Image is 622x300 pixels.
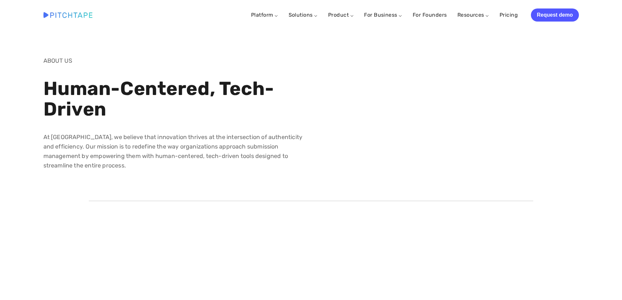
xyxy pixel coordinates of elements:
a: Product ⌵ [328,12,354,18]
h1: Human-Centered, Tech-Driven [43,78,306,120]
a: Platform ⌵ [251,12,278,18]
a: Resources ⌵ [457,12,489,18]
img: Pitchtape | Video Submission Management Software [43,12,92,18]
a: Request demo [531,8,579,22]
p: ABOUT US [43,56,306,66]
a: For Founders [413,9,447,21]
a: Pricing [500,9,518,21]
p: At [GEOGRAPHIC_DATA], we believe that innovation thrives at the intersection of authenticity and ... [43,133,306,170]
a: For Business ⌵ [364,12,402,18]
a: Solutions ⌵ [289,12,318,18]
